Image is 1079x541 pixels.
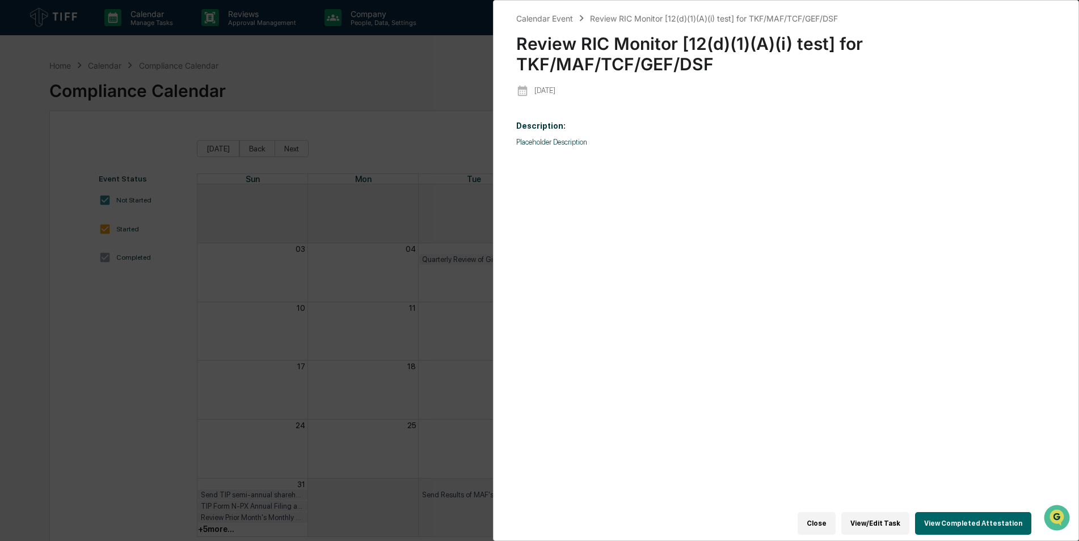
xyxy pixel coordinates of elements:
div: 🖐️ [11,144,20,153]
p: How can we help? [11,24,206,42]
button: View/Edit Task [841,512,909,535]
a: Powered byPylon [80,192,137,201]
div: Review RIC Monitor [12(d)(1)(A)(i) test] for TKF/MAF/TCF/GEF/DSF [590,14,838,23]
p: Placeholder Description [516,138,1056,146]
div: 🗄️ [82,144,91,153]
div: Calendar Event [516,14,573,23]
p: [DATE] [534,86,555,95]
span: Attestations [94,143,141,154]
span: Pylon [113,192,137,201]
span: Data Lookup [23,164,71,176]
img: 1746055101610-c473b297-6a78-478c-a979-82029cc54cd1 [11,87,32,107]
a: 🔎Data Lookup [7,160,76,180]
div: Review RIC Monitor [12(d)(1)(A)(i) test] for TKF/MAF/TCF/GEF/DSF [516,24,1056,74]
div: Start new chat [39,87,186,98]
button: Start new chat [193,90,206,104]
a: 🗄️Attestations [78,138,145,159]
b: Description: [516,121,566,130]
button: Close [798,512,836,535]
iframe: Open customer support [1043,504,1073,534]
a: 🖐️Preclearance [7,138,78,159]
div: 🔎 [11,166,20,175]
span: Preclearance [23,143,73,154]
button: View Completed Attestation [915,512,1031,535]
div: We're available if you need us! [39,98,144,107]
